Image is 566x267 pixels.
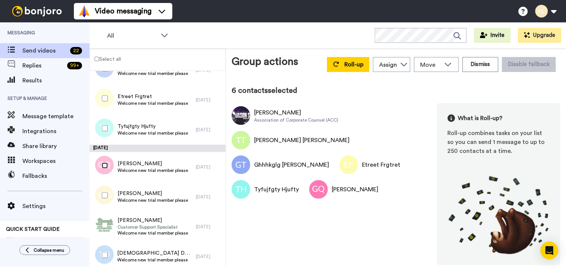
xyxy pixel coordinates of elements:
[22,202,90,211] span: Settings
[254,136,350,145] div: [PERSON_NAME] [PERSON_NAME]
[90,145,226,152] div: [DATE]
[118,160,188,167] span: [PERSON_NAME]
[78,5,90,17] img: vm-color.svg
[518,28,562,43] button: Upgrade
[502,57,556,72] button: Disable fallback
[232,131,250,150] img: Image of Ty Ty
[118,197,188,203] span: Welcome new trial member please
[362,160,401,169] div: Etreet Frgtret
[327,57,369,72] button: Roll-up
[254,117,338,123] div: Association of Corporate Counsel (ACC)
[196,97,222,103] div: [DATE]
[6,227,60,232] span: QUICK START GUIDE
[232,156,250,174] img: Image of Ghhhkglg Taylor
[22,127,90,136] span: Integrations
[332,185,379,194] div: [PERSON_NAME]
[118,224,188,230] span: Customer Support Specialist
[463,57,498,72] button: Dismiss
[22,61,64,70] span: Replies
[420,60,441,69] span: Move
[232,85,560,96] div: 6 contacts selected
[474,28,511,43] button: Invite
[232,180,250,199] img: Image of Tyfujfgty Hjufty
[22,112,90,121] span: Message template
[107,31,157,40] span: All
[6,236,16,242] span: 60%
[95,6,151,16] span: Video messaging
[22,46,67,55] span: Send videos
[541,242,559,260] div: Open Intercom Messenger
[118,130,188,136] span: Welcome new trial member please
[379,60,397,69] div: Assign
[118,167,188,173] span: Welcome new trial member please
[118,100,188,106] span: Welcome new trial member please
[22,76,90,85] span: Results
[34,247,64,253] span: Collapse menu
[22,172,90,180] span: Fallbacks
[118,123,188,130] span: Tyfujfgty Hjufty
[118,190,188,197] span: [PERSON_NAME]
[22,142,90,151] span: Share library
[94,57,99,62] input: Select all
[9,6,65,16] img: bj-logo-header-white.svg
[344,62,363,67] span: Roll-up
[254,185,299,194] div: Tyfujfgty Hjufty
[19,245,70,255] button: Collapse menu
[309,180,328,199] img: Image of Guillermo Q
[90,54,121,63] label: Select all
[458,114,503,123] span: What is Roll-up?
[118,217,188,224] span: [PERSON_NAME]
[340,156,358,174] img: Image of Etreet Frgtret
[196,164,222,170] div: [DATE]
[448,176,550,254] img: joro-roll.png
[196,194,222,200] div: [DATE]
[448,129,550,156] div: Roll-up combines tasks on your list so you can send 1 message to up to 250 contacts at a time.
[67,62,82,69] div: 99 +
[118,70,188,76] span: Welcome new trial member please
[232,106,250,125] img: Image of Jason Smith
[70,47,82,54] div: 22
[118,257,192,263] span: Welcome new trial member please
[232,54,298,72] div: Group actions
[118,93,188,100] span: Etreet Frgtret
[254,160,329,169] div: Ghhhkglg [PERSON_NAME]
[196,127,222,133] div: [DATE]
[118,249,192,257] span: [DEMOGRAPHIC_DATA] Daneily
[22,157,90,166] span: Workspaces
[254,108,338,117] div: [PERSON_NAME]
[196,254,222,260] div: [DATE]
[118,230,188,236] span: Welcome new trial member please
[196,224,222,230] div: [DATE]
